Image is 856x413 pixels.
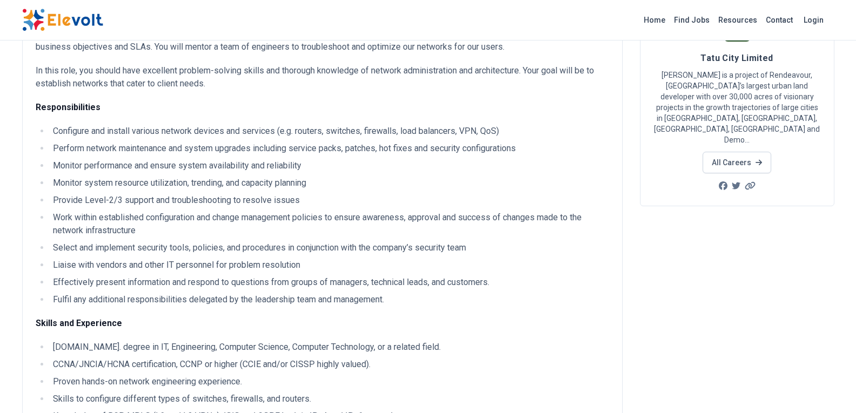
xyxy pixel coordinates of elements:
iframe: Chat Widget [802,361,856,413]
li: Configure and install various network devices and services (e.g. routers, switches, firewalls, lo... [50,125,609,138]
li: Select and implement security tools, policies, and procedures in conjunction with the company’s s... [50,241,609,254]
strong: Responsibilities [36,102,100,112]
li: Monitor performance and ensure system availability and reliability [50,159,609,172]
li: [DOMAIN_NAME]. degree in IT, Engineering, Computer Science, Computer Technology, or a related field. [50,341,609,354]
li: Liaise with vendors and other IT personnel for problem resolution [50,259,609,272]
li: Proven hands-on network engineering experience. [50,375,609,388]
a: Find Jobs [670,11,714,29]
span: Tatu City Limited [700,53,773,63]
a: All Careers [703,152,771,173]
a: Resources [714,11,761,29]
li: Skills to configure different types of switches, firewalls, and routers. [50,392,609,405]
iframe: Advertisement [640,219,834,370]
li: Effectively present information and respond to questions from groups of managers, technical leads... [50,276,609,289]
li: Provide Level-2/3 support and troubleshooting to resolve issues [50,194,609,207]
a: Home [639,11,670,29]
a: Contact [761,11,797,29]
strong: Skills and Experience [36,318,122,328]
p: In this role, you should have excellent problem-solving skills and thorough knowledge of network ... [36,64,609,90]
a: Login [797,9,830,31]
p: [PERSON_NAME] is a project of Rendeavour, [GEOGRAPHIC_DATA]’s largest urban land developer with o... [653,70,821,145]
li: CCNA/JNCIA/HCNA certification, CCNP or higher (CCIE and/or CISSP highly valued). [50,358,609,371]
li: Work within established configuration and change management policies to ensure awareness, approva... [50,211,609,237]
img: Elevolt [22,9,103,31]
li: Monitor system resource utilization, trending, and capacity planning [50,177,609,189]
li: Perform network maintenance and system upgrades including service packs, patches, hot fixes and s... [50,142,609,155]
li: Fulfil any additional responsibilities delegated by the leadership team and management. [50,293,609,306]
